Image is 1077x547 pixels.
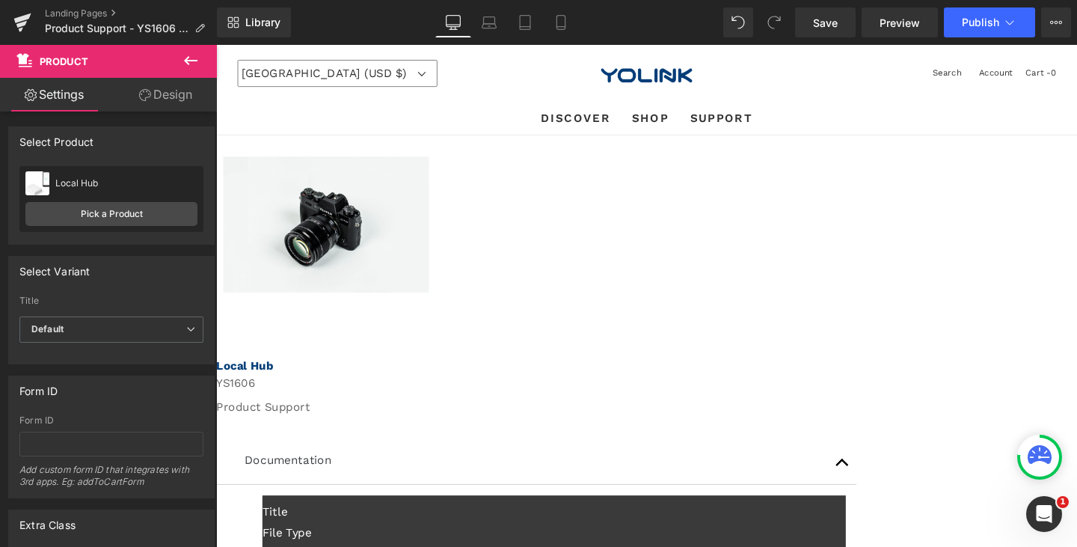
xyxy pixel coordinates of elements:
img: YoLink [404,22,501,42]
p: File Type [49,504,662,523]
b: Default [31,323,64,334]
a: Design [111,78,220,111]
span: Search [750,24,783,34]
button: Open search bar [746,22,788,37]
span: Preview [880,15,920,31]
span: Save [813,15,838,31]
button: Redo [759,7,789,37]
a: SHOP [437,60,476,94]
div: Local Hub [55,178,197,189]
a: DISCOVER [341,60,414,94]
button: [GEOGRAPHIC_DATA] (USD $) [22,16,233,44]
a: New Library [217,7,291,37]
a: SUPPORT [498,60,564,94]
span: SHOP [437,67,476,87]
div: Extra Class [19,510,76,531]
a: Mobile [543,7,579,37]
button: Publish [944,7,1035,37]
a: Laptop [471,7,507,37]
img: pImage [25,171,49,195]
button: More [1041,7,1071,37]
a: Desktop [435,7,471,37]
button: Undo [723,7,753,37]
a: Tablet [507,7,543,37]
div: Form ID [19,415,203,426]
span: DISCOVER [341,67,414,87]
label: Title [19,296,203,311]
span: SUPPORT [498,67,564,87]
iframe: Intercom live chat [1026,496,1062,532]
span: Product [40,55,88,67]
span: Library [245,16,280,29]
div: Add custom form ID that integrates with 3rd apps. Eg: addToCartForm [19,464,203,498]
p: Language [49,523,662,543]
a: Pick a Product [25,202,197,226]
a: Cart -0 [849,22,883,37]
p: Title [49,481,662,501]
div: Select Product [19,127,94,148]
span: 1 [1057,496,1069,508]
span: 0 [877,24,883,34]
div: Form ID [19,376,58,397]
a: Landing Pages [45,7,217,19]
span: Product Support - YS1606 Local Hub [45,22,188,34]
a: Preview [862,7,938,37]
a: Account [800,22,838,37]
span: Cart - [849,22,883,37]
div: Select Variant [19,257,90,278]
p: Documentation [30,427,643,447]
span: Publish [962,16,999,28]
